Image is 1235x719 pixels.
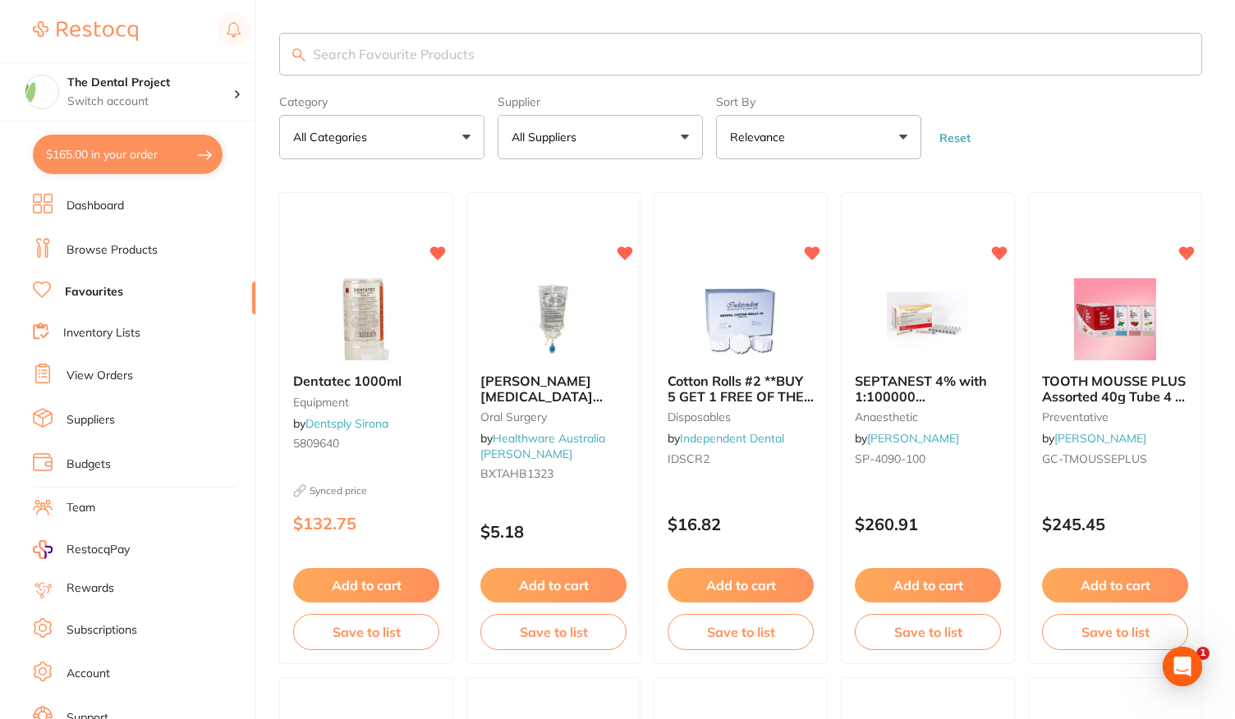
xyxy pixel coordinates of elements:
[67,368,133,384] a: View Orders
[279,115,484,159] button: All Categories
[67,666,110,682] a: Account
[875,278,981,360] img: SEPTANEST 4% with 1:100000 adrenalin 2.2ml 2xBox 50 GOLD
[480,522,627,541] p: $5.18
[67,542,130,558] span: RestocqPay
[1042,431,1146,446] span: by
[716,115,921,159] button: Relevance
[67,580,114,597] a: Rewards
[480,466,553,481] span: BXTAHB1323
[668,410,814,424] small: disposables
[855,614,1001,650] button: Save to list
[33,12,138,50] a: Restocq Logo
[67,198,124,214] a: Dashboard
[668,451,709,466] span: IDSCR2
[293,484,439,497] small: Synced price
[480,568,627,602] button: Add to cart
[855,373,1001,404] b: SEPTANEST 4% with 1:100000 adrenalin 2.2ml 2xBox 50 GOLD
[1163,647,1202,686] div: Open Intercom Messenger
[293,129,374,145] p: All Categories
[1042,614,1188,650] button: Save to list
[33,540,53,559] img: RestocqPay
[934,131,976,145] button: Reset
[668,373,814,404] b: Cotton Rolls #2 **BUY 5 GET 1 FREE OF THE SAME**
[668,431,784,446] span: by
[1054,431,1146,446] a: [PERSON_NAME]
[1042,451,1147,466] span: GC-TMOUSSEPLUS
[680,431,784,446] a: Independent Dental
[1062,278,1168,360] img: TOOTH MOUSSE PLUS Assorted 40g Tube 4 x Mint & Straw 2 x Van
[512,129,583,145] p: All Suppliers
[855,410,1001,424] small: anaesthetic
[67,456,111,473] a: Budgets
[480,373,618,434] span: [PERSON_NAME] [MEDICAL_DATA] (Saline) 0.9% For Irrigation Bag - 500ml
[279,33,1202,76] input: Search Favourite Products
[313,278,420,360] img: Dentatec 1000ml
[668,515,814,534] p: $16.82
[855,451,925,466] span: SP-4090-100
[855,373,993,434] span: SEPTANEST 4% with 1:100000 [MEDICAL_DATA] 2.2ml 2xBox 50 GOLD
[1042,568,1188,602] button: Add to cart
[867,431,959,446] a: [PERSON_NAME]
[668,614,814,650] button: Save to list
[279,95,484,108] label: Category
[498,95,703,108] label: Supplier
[33,135,223,174] button: $165.00 in your order
[498,115,703,159] button: All Suppliers
[293,568,439,602] button: Add to cart
[687,278,794,360] img: Cotton Rolls #2 **BUY 5 GET 1 FREE OF THE SAME**
[480,410,627,424] small: oral surgery
[855,568,1001,602] button: Add to cart
[67,412,115,428] a: Suppliers
[480,431,605,460] a: Healthware Australia [PERSON_NAME]
[67,500,95,516] a: Team
[33,21,138,41] img: Restocq Logo
[67,622,137,639] a: Subscriptions
[668,373,814,419] span: Cotton Rolls #2 **BUY 5 GET 1 FREE OF THE SAME**
[1042,410,1188,424] small: preventative
[668,568,814,602] button: Add to cart
[293,396,439,409] small: equipment
[1042,373,1188,404] b: TOOTH MOUSSE PLUS Assorted 40g Tube 4 x Mint & Straw 2 x Van
[480,373,627,404] b: Baxter Sodium Chloride (Saline) 0.9% For Irrigation Bag - 500ml
[716,95,921,108] label: Sort By
[293,416,388,431] span: by
[500,278,607,360] img: Baxter Sodium Chloride (Saline) 0.9% For Irrigation Bag - 500ml
[67,75,233,91] h4: The Dental Project
[1042,373,1186,419] span: TOOTH MOUSSE PLUS Assorted 40g Tube 4 x Mint & Straw 2 x Van
[65,284,123,300] a: Favourites
[1196,647,1210,660] span: 1
[293,514,439,533] p: $132.75
[293,614,439,650] button: Save to list
[293,373,402,389] span: Dentatec 1000ml
[293,373,439,388] b: Dentatec 1000ml
[63,325,140,341] a: Inventory Lists
[480,614,627,650] button: Save to list
[855,431,959,446] span: by
[293,436,339,451] span: 5809640
[67,242,158,259] a: Browse Products
[855,515,1001,534] p: $260.91
[1042,515,1188,534] p: $245.45
[33,540,130,559] a: RestocqPay
[305,416,388,431] a: Dentsply Sirona
[67,94,233,110] p: Switch account
[730,129,792,145] p: Relevance
[25,76,58,108] img: The Dental Project
[480,431,605,460] span: by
